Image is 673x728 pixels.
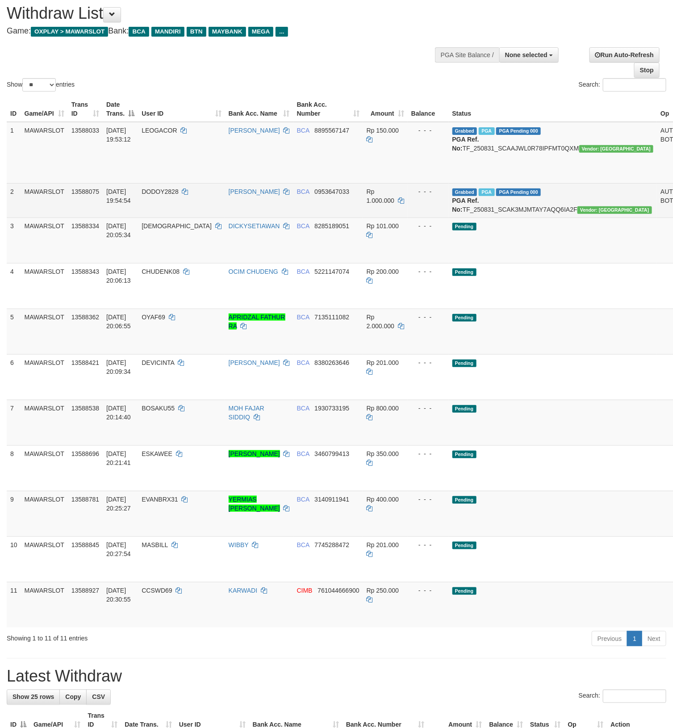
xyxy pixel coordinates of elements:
button: None selected [499,47,559,63]
td: MAWARSLOT [21,263,68,309]
span: Rp 1.000.000 [367,188,394,204]
a: Next [642,631,666,646]
td: 8 [7,445,21,491]
input: Search: [603,690,666,703]
span: [DATE] 20:06:13 [106,268,131,284]
span: Rp 2.000.000 [367,314,394,330]
span: Pending [452,223,477,230]
input: Search: [603,78,666,92]
label: Search: [579,78,666,92]
span: Pending [452,360,477,367]
span: 13588421 [71,359,99,366]
span: ESKAWEE [142,450,172,457]
a: Show 25 rows [7,690,60,705]
td: MAWARSLOT [21,218,68,263]
a: [PERSON_NAME] [229,127,280,134]
div: - - - [411,126,445,135]
div: - - - [411,540,445,549]
span: DODOY2828 [142,188,178,195]
span: BCA [297,268,309,275]
span: 13588334 [71,222,99,230]
span: [DATE] 19:53:12 [106,127,131,143]
span: Rp 150.000 [367,127,399,134]
a: APRIDZAL FATHUR RA [229,314,285,330]
b: PGA Ref. No: [452,136,479,152]
th: ID [7,96,21,122]
span: 13588075 [71,188,99,195]
td: 1 [7,122,21,184]
th: Bank Acc. Name: activate to sort column ascending [225,96,293,122]
span: OYAF69 [142,314,165,321]
span: 13588343 [71,268,99,275]
td: MAWARSLOT [21,400,68,445]
span: CSV [92,694,105,701]
label: Search: [579,690,666,703]
span: BCA [297,496,309,503]
span: PGA Pending [496,188,541,196]
span: LEOGACOR [142,127,177,134]
th: Amount: activate to sort column ascending [363,96,408,122]
span: CCSWD69 [142,587,172,594]
a: DICKYSETIAWAN [229,222,280,230]
span: [DATE] 20:14:40 [106,405,131,421]
h4: Game: Bank: [7,27,440,36]
span: CHUDENK08 [142,268,180,275]
a: CSV [86,690,111,705]
span: [DATE] 20:05:34 [106,222,131,238]
span: Copy 3140911941 to clipboard [314,496,349,503]
span: Pending [452,542,477,549]
span: Copy [65,694,81,701]
th: Trans ID: activate to sort column ascending [68,96,103,122]
th: Bank Acc. Number: activate to sort column ascending [293,96,363,122]
span: Rp 400.000 [367,496,399,503]
span: [DATE] 20:25:27 [106,496,131,512]
td: 6 [7,354,21,400]
span: [DEMOGRAPHIC_DATA] [142,222,212,230]
span: BTN [187,27,206,37]
td: MAWARSLOT [21,445,68,491]
th: Date Trans.: activate to sort column descending [103,96,138,122]
span: Rp 800.000 [367,405,399,412]
span: Rp 101.000 [367,222,399,230]
div: - - - [411,449,445,458]
span: BCA [297,314,309,321]
span: Copy 3460799413 to clipboard [314,450,349,457]
span: [DATE] 20:09:34 [106,359,131,375]
span: Vendor URL: https://secure10.1velocity.biz [579,145,654,153]
span: OXPLAY > MAWARSLOT [31,27,108,37]
div: Showing 1 to 11 of 11 entries [7,630,274,643]
span: MAYBANK [209,27,246,37]
span: Rp 350.000 [367,450,399,457]
div: - - - [411,313,445,322]
span: Copy 8285189051 to clipboard [314,222,349,230]
a: WIBBY [229,541,249,548]
td: 9 [7,491,21,536]
td: 3 [7,218,21,263]
span: [DATE] 20:27:54 [106,541,131,557]
label: Show entries [7,78,75,92]
span: 13588538 [71,405,99,412]
span: Copy 1930733195 to clipboard [314,405,349,412]
span: Show 25 rows [13,694,54,701]
h1: Withdraw List [7,4,440,22]
span: Copy 7745288472 to clipboard [314,541,349,548]
span: BCA [297,541,309,548]
span: Rp 250.000 [367,587,399,594]
span: BCA [297,405,309,412]
div: - - - [411,267,445,276]
span: 13588927 [71,587,99,594]
span: 13588845 [71,541,99,548]
th: Game/API: activate to sort column ascending [21,96,68,122]
span: 13588696 [71,450,99,457]
span: Grabbed [452,188,477,196]
td: 10 [7,536,21,582]
td: 5 [7,309,21,354]
span: BCA [129,27,149,37]
span: [DATE] 20:06:55 [106,314,131,330]
span: None selected [505,51,548,59]
th: User ID: activate to sort column ascending [138,96,225,122]
span: PGA Pending [496,127,541,135]
b: PGA Ref. No: [452,197,479,213]
div: - - - [411,187,445,196]
div: - - - [411,222,445,230]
